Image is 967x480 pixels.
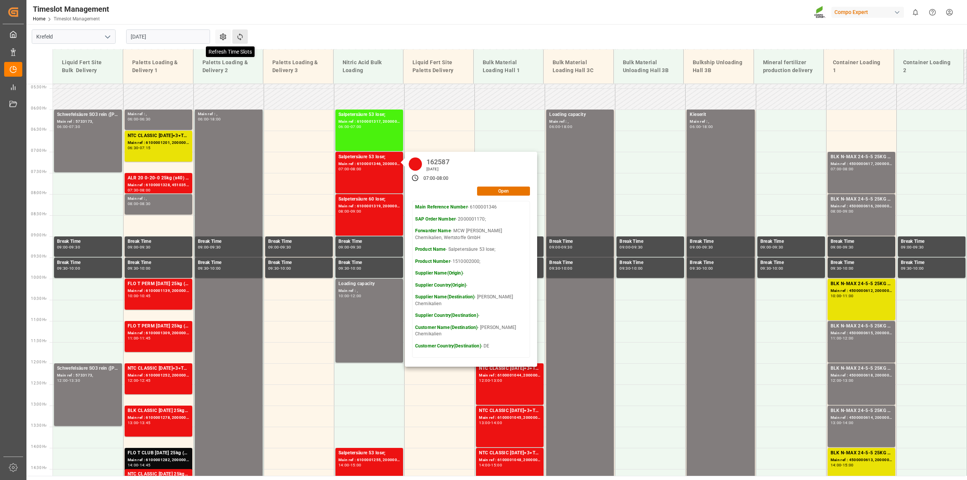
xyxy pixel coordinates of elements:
div: 09:00 [843,210,854,213]
strong: Product Number [415,259,450,264]
div: Main ref : 4500000613, 2000000562; [831,457,892,463]
span: 09:30 Hr [31,254,46,258]
div: 09:00 [57,245,68,249]
div: FLO T PERM [DATE] 25kg (x40) INT;NTC SUPREM [DATE] 25kg (x40)A,D,EN,I,SI;FLO T NK 14-0-19 25kg (x... [128,280,189,288]
div: 09:00 [619,245,630,249]
div: 162587 [424,156,452,167]
div: 09:30 [702,245,713,249]
div: 07:00 [831,167,842,171]
div: - [490,463,491,467]
div: Main ref : 6100001317, 2000001149; [338,119,400,125]
div: - [841,336,842,340]
div: - [138,117,139,121]
div: - [138,202,139,205]
span: 11:30 Hr [31,339,46,343]
div: 09:30 [561,245,572,249]
button: show 0 new notifications [907,4,924,21]
div: 09:30 [901,267,912,270]
div: 08:00 [140,188,151,192]
div: Salpetersäure 53 lose; [338,153,400,161]
div: Main ref : , [128,196,189,202]
div: Break Time [619,238,681,245]
div: Break Time [198,259,260,267]
div: Main ref : , [128,111,189,117]
div: - [841,210,842,213]
div: 09:30 [128,267,139,270]
div: Main ref : 4500000617, 2000000562; [831,161,892,167]
div: BLK N-MAX 24-5-5 25KG (x42) INT MTO; [831,153,892,161]
div: Schwefelsäure SO3 rein ([PERSON_NAME]); [57,365,119,372]
div: Nitric Acid Bulk Loading [340,56,397,77]
div: Break Time [57,238,119,245]
span: 10:00 Hr [31,275,46,279]
div: 09:00 [831,245,842,249]
div: BLK N-MAX 24-5-5 25KG (x42) INT MTO; [831,407,892,415]
div: 09:00 [351,210,361,213]
div: - [349,294,351,298]
div: 14:00 [843,421,854,424]
strong: Supplier Name(Destination) [415,294,474,299]
span: 08:30 Hr [31,212,46,216]
div: 13:00 [491,379,502,382]
div: Salpetersäure 53 lose; [338,449,400,457]
p: - [PERSON_NAME] Chemikalien [415,294,527,307]
div: Main ref : , [549,119,611,125]
div: Break Time [268,238,330,245]
span: 13:30 Hr [31,423,46,428]
div: 18:00 [561,125,572,128]
div: 09:30 [831,267,842,270]
div: 18:00 [210,117,221,121]
div: - [68,125,69,128]
div: 06:00 [128,117,139,121]
div: - [68,379,69,382]
div: 11:00 [843,294,854,298]
span: 11:00 Hr [31,318,46,322]
div: FLO T CLUB [DATE] 25kg (x40) INT;BLK CLASSIC [DATE] 25kg(x40)D,EN,PL,FNL;BLK PREMIUM [DATE] 50kg(... [128,449,189,457]
div: 09:30 [760,267,771,270]
div: - [560,267,561,270]
div: FLO T PERM [DATE] 25kg (x40) INT; [128,323,189,330]
div: 15:00 [491,463,502,467]
div: Main ref : 4500000612, 2000000562; [831,288,892,294]
div: NTC CLASSIC [DATE]+3+TE 600kg BB; [128,365,189,372]
div: - [630,245,632,249]
div: - [436,175,437,182]
div: - [349,267,351,270]
div: Main ref : , [690,119,751,125]
div: Salpetersäure 53 lose; [338,111,400,119]
strong: Customer Country(Destination) [415,343,481,349]
div: 06:00 [549,125,560,128]
div: Paletts Loading & Delivery 3 [269,56,327,77]
div: 09:00 [760,245,771,249]
strong: Forwarder Name [415,228,451,233]
div: - [701,245,702,249]
div: 06:00 [690,125,701,128]
div: 10:00 [128,294,139,298]
div: Break Time [690,238,751,245]
div: 10:00 [702,267,713,270]
div: 12:00 [843,336,854,340]
div: Break Time [128,259,189,267]
div: 14:00 [479,463,490,467]
div: Main ref : 6100001048, 2000000209; [479,457,541,463]
p: - [415,270,527,277]
p: - [415,312,527,319]
div: - [68,267,69,270]
div: Main ref : 6100001309, 2000000916; [128,330,189,336]
div: Main ref : 6100001328, 4510350273; 2000001156; [128,182,189,188]
div: 12:00 [831,379,842,382]
div: - [560,245,561,249]
strong: SAP Order Number [415,216,456,222]
div: 10:00 [843,267,854,270]
div: 11:00 [831,336,842,340]
div: 06:30 [140,117,151,121]
div: NTC CLASSIC [DATE]+3+TE BULK; [479,449,541,457]
div: 11:00 [128,336,139,340]
div: - [138,421,139,424]
div: - [701,267,702,270]
div: - [841,463,842,467]
p: - [PERSON_NAME] Chemikalien [415,324,527,338]
div: - [841,267,842,270]
div: - [349,167,351,171]
div: Bulk Material Loading Hall 3C [550,56,607,77]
